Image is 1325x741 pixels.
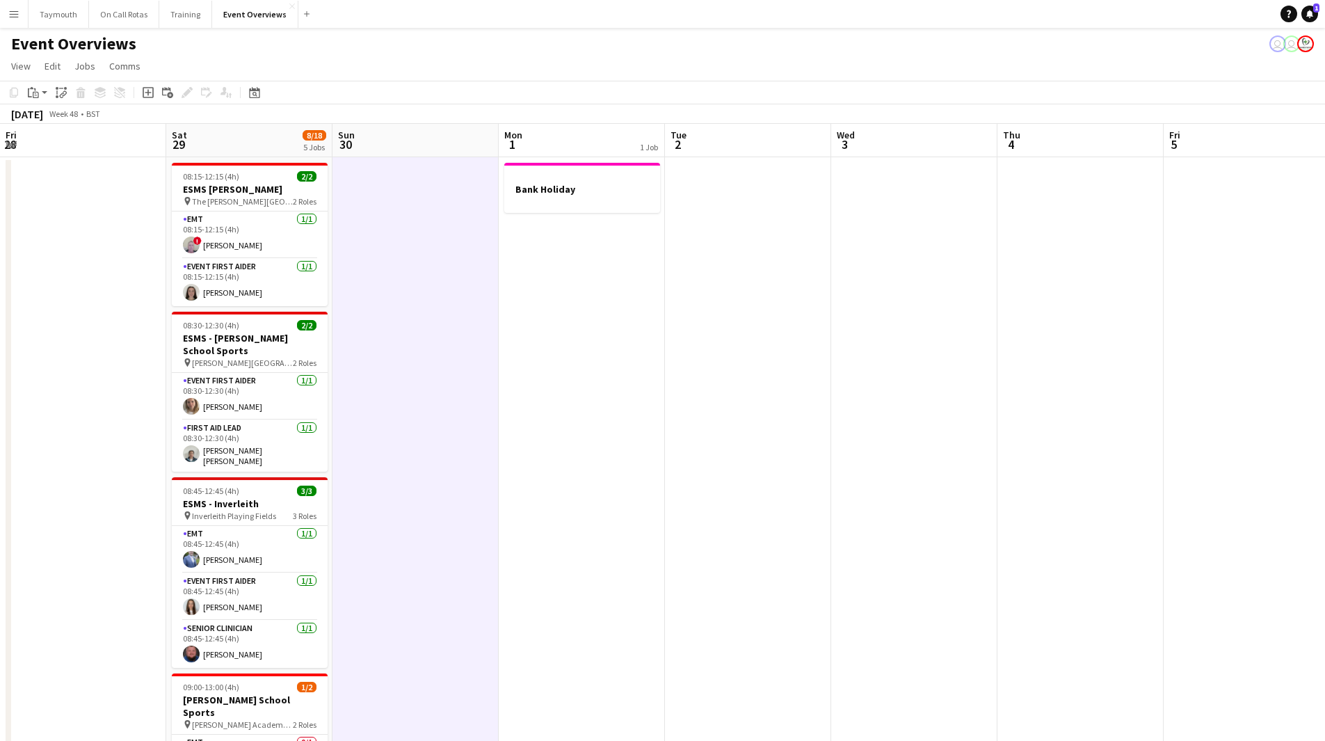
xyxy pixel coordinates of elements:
app-card-role: EMT1/108:15-12:15 (4h)![PERSON_NAME] [172,212,328,259]
span: 3 Roles [293,511,316,521]
app-card-role: First Aid Lead1/108:30-12:30 (4h)[PERSON_NAME] [PERSON_NAME] [172,420,328,472]
a: Jobs [69,57,101,75]
span: 3 [835,136,855,152]
h3: [PERSON_NAME] School Sports [172,694,328,719]
span: 2 Roles [293,719,316,730]
app-job-card: Bank Holiday [504,163,660,213]
a: View [6,57,36,75]
button: On Call Rotas [89,1,159,28]
a: Comms [104,57,146,75]
span: 2 Roles [293,358,316,368]
div: 1 Job [640,142,658,152]
app-card-role: Event First Aider1/108:30-12:30 (4h)[PERSON_NAME] [172,373,328,420]
app-card-role: Event First Aider1/108:15-12:15 (4h)[PERSON_NAME] [172,259,328,306]
span: 5 [1167,136,1180,152]
span: 2/2 [297,171,316,182]
a: Edit [39,57,66,75]
div: BST [86,109,100,119]
h1: Event Overviews [11,33,136,54]
button: Taymouth [29,1,89,28]
span: The [PERSON_NAME][GEOGRAPHIC_DATA] [192,196,293,207]
span: Comms [109,60,140,72]
app-user-avatar: Operations Manager [1297,35,1314,52]
span: 2/2 [297,320,316,330]
span: Inverleith Playing Fields [192,511,276,521]
app-job-card: 08:15-12:15 (4h)2/2ESMS [PERSON_NAME] The [PERSON_NAME][GEOGRAPHIC_DATA]2 RolesEMT1/108:15-12:15 ... [172,163,328,306]
h3: Bank Holiday [504,183,660,196]
span: View [11,60,31,72]
span: Edit [45,60,61,72]
span: 08:45-12:45 (4h) [183,486,239,496]
app-card-role: EMT1/108:45-12:45 (4h)[PERSON_NAME] [172,526,328,573]
app-job-card: 08:30-12:30 (4h)2/2ESMS - [PERSON_NAME] School Sports [PERSON_NAME][GEOGRAPHIC_DATA]2 RolesEvent ... [172,312,328,472]
span: 29 [170,136,187,152]
span: Jobs [74,60,95,72]
span: 1 [1313,3,1319,13]
span: Tue [670,129,686,141]
span: Sat [172,129,187,141]
app-user-avatar: Operations Team [1283,35,1300,52]
app-card-role: Senior Clinician1/108:45-12:45 (4h)[PERSON_NAME] [172,621,328,668]
span: Sun [338,129,355,141]
app-user-avatar: Operations Team [1269,35,1286,52]
span: 09:00-13:00 (4h) [183,682,239,692]
button: Event Overviews [212,1,298,28]
h3: ESMS [PERSON_NAME] [172,183,328,196]
span: 08:30-12:30 (4h) [183,320,239,330]
span: 1 [502,136,522,152]
a: 1 [1301,6,1318,22]
span: 4 [1001,136,1020,152]
span: Mon [504,129,522,141]
span: 2 Roles [293,196,316,207]
span: 3/3 [297,486,316,496]
span: 8/18 [303,130,326,141]
app-job-card: 08:45-12:45 (4h)3/3ESMS - Inverleith Inverleith Playing Fields3 RolesEMT1/108:45-12:45 (4h)[PERSO... [172,477,328,668]
span: 28 [3,136,17,152]
span: [PERSON_NAME][GEOGRAPHIC_DATA] [192,358,293,368]
span: [PERSON_NAME] Academy Playing Fields [192,719,293,730]
span: 1/2 [297,682,316,692]
span: ! [193,237,202,245]
div: [DATE] [11,107,43,121]
app-card-role: Event First Aider1/108:45-12:45 (4h)[PERSON_NAME] [172,573,328,621]
span: Fri [6,129,17,141]
h3: ESMS - [PERSON_NAME] School Sports [172,332,328,357]
span: Week 48 [46,109,81,119]
span: Thu [1003,129,1020,141]
span: Fri [1169,129,1180,141]
span: 08:15-12:15 (4h) [183,171,239,182]
div: 5 Jobs [303,142,326,152]
h3: ESMS - Inverleith [172,497,328,510]
span: Wed [837,129,855,141]
span: 2 [668,136,686,152]
button: Training [159,1,212,28]
span: 30 [336,136,355,152]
